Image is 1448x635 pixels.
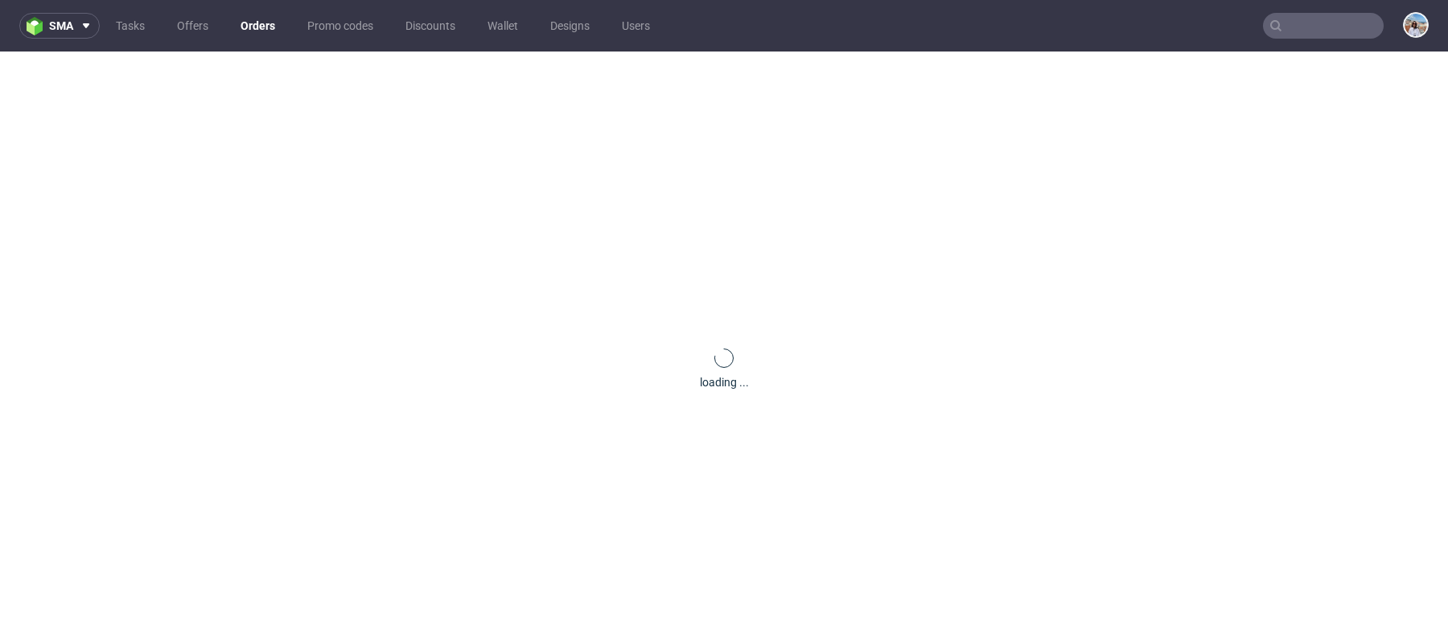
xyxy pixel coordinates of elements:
a: Offers [167,13,218,39]
img: Marta Kozłowska [1405,14,1427,36]
a: Orders [231,13,285,39]
a: Designs [541,13,599,39]
a: Discounts [396,13,465,39]
span: sma [49,20,73,31]
a: Users [612,13,660,39]
button: sma [19,13,100,39]
a: Tasks [106,13,154,39]
a: Wallet [478,13,528,39]
a: Promo codes [298,13,383,39]
div: loading ... [700,374,749,390]
img: logo [27,17,49,35]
